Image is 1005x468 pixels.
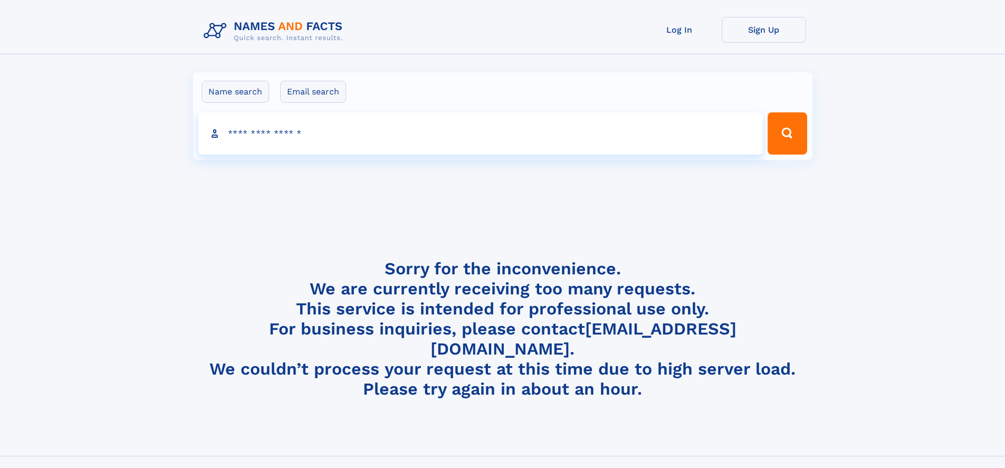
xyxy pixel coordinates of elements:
[280,81,346,103] label: Email search
[202,81,269,103] label: Name search
[199,259,806,399] h4: Sorry for the inconvenience. We are currently receiving too many requests. This service is intend...
[430,319,736,359] a: [EMAIL_ADDRESS][DOMAIN_NAME]
[199,17,351,45] img: Logo Names and Facts
[637,17,722,43] a: Log In
[768,112,807,155] button: Search Button
[722,17,806,43] a: Sign Up
[198,112,763,155] input: search input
